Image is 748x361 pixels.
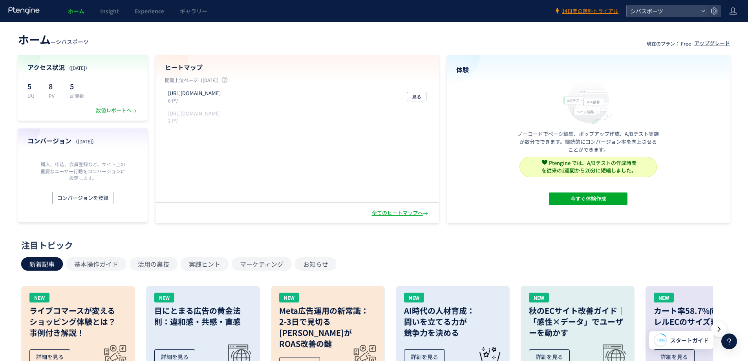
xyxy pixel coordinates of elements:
div: 注目トピック [21,239,723,251]
h3: ライブコマースが変える ショッピング体験とは？ 事例付き解説！ [29,305,127,338]
span: 14日間の無料トライアル [562,7,618,15]
button: マーケティング [232,257,292,271]
p: ノーコードでページ編集、ポップアップ作成、A/Bテスト実施が数分でできます。継続的にコンバージョン率を向上させることができます。 [518,130,659,154]
div: 数値レポートへ [96,107,138,114]
span: シバスポーツ [56,38,89,46]
button: 新着記事 [21,257,63,271]
span: シバスポーツ [628,5,698,17]
p: 6 PV [168,97,224,104]
div: NEW [29,293,49,302]
h3: 秋のECサイト改善ガイド｜「感性×データ」でユーザーを動かす [529,305,626,338]
div: 全てのヒートマップへ [372,209,430,217]
button: コンバージョンを登録 [52,192,113,204]
span: ホーム [68,7,84,15]
span: コンバージョンを登録 [57,192,108,204]
p: https://shibaspo.co.jp/index.html [168,110,221,117]
a: 14日間の無料トライアル [554,7,618,15]
p: 5 [27,80,39,92]
p: PV [49,92,60,99]
span: 見る [412,92,421,101]
h4: ヒートマップ [165,63,430,72]
span: （[DATE]） [73,138,97,145]
button: 今すぐ体験作成 [549,192,627,205]
h4: コンバージョン [27,136,138,145]
p: https://shibaspo.co.jp [168,90,221,97]
p: 閲覧上位ページ（[DATE]） [165,77,430,86]
span: Experience [135,7,164,15]
h3: 目にとまる広告の黄金法則：違和感・共感・直感 [154,305,252,327]
p: 訪問数 [70,92,84,99]
div: NEW [529,293,549,302]
button: 活用の裏技 [130,257,177,271]
button: 見る [407,92,426,101]
span: 今すぐ体験作成 [571,192,606,205]
p: 購入、申込、会員登録など、サイト上の重要なユーザー行動をコンバージョンに設定します。 [38,161,127,181]
button: 基本操作ガイド [66,257,126,271]
button: 実践ヒント [181,257,229,271]
span: Insight [100,7,119,15]
button: お知らせ [295,257,337,271]
div: NEW [404,293,424,302]
div: アップグレード [694,40,730,47]
p: UU [27,92,39,99]
p: 8 [49,80,60,92]
span: スタートガイド [670,336,709,345]
h4: アクセス状況 [27,63,138,72]
p: 2 PV [168,117,224,124]
span: Ptengine では、A/Bテストの作成時間 を従来の2週間から20分に短縮しました。 [541,159,636,174]
img: home_experience_onbo_jp-C5-EgdA0.svg [560,79,617,125]
span: ホーム [18,31,51,47]
span: 14% [656,337,666,343]
span: （[DATE]） [66,64,90,71]
div: NEW [654,293,674,302]
div: NEW [279,293,299,302]
h4: 体験 [456,65,721,74]
p: 5 [70,80,84,92]
div: — [18,31,89,47]
span: ギャラリー [180,7,207,15]
h3: AI時代の人材育成： 問いを立てる力が 競争力を決める [404,305,501,338]
p: 現在のプラン： Free [647,40,691,47]
div: NEW [154,293,174,302]
img: svg+xml,%3c [542,159,547,165]
h3: Meta広告運用の新常識： 2-3日で見切る[PERSON_NAME]が ROAS改善の鍵 [279,305,377,349]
